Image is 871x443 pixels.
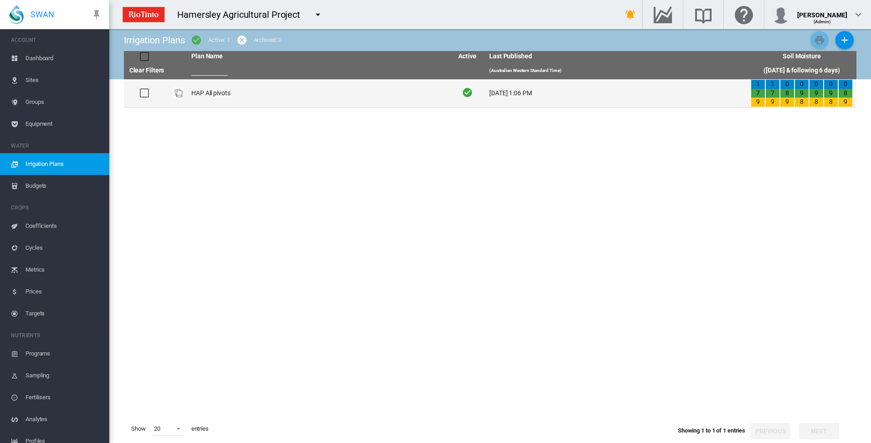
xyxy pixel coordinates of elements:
img: profile.jpg [772,5,790,24]
span: SWAN [31,9,54,20]
span: entries [188,421,212,437]
div: 0 [824,80,838,89]
button: icon-bell-ring [621,5,640,24]
td: [DATE] 1:06 PM [486,79,747,107]
div: 20 [154,425,160,432]
md-icon: icon-plus [839,35,850,46]
button: Print Irrigation Plans [810,31,829,49]
div: 7 [766,89,779,98]
div: 1 [751,80,765,89]
button: Next [799,423,839,439]
div: 0 [780,80,794,89]
img: SWAN-Landscape-Logo-Colour-drop.png [9,5,24,24]
img: product-image-placeholder.png [173,88,184,98]
div: 0 [795,80,809,89]
div: 0 [810,80,823,89]
div: [PERSON_NAME] [797,7,847,16]
span: Targets [26,303,102,325]
button: Previous [750,423,790,439]
span: Cycles [26,237,102,259]
md-icon: icon-bell-ring [625,9,636,20]
td: HAP All pivots [188,79,449,107]
span: Sites [26,69,102,91]
th: (Australian Western Standard Time) [486,62,747,79]
div: Plan Id: 17653 [173,88,184,98]
span: NUTRIENTS [11,328,102,343]
span: Fertilisers [26,386,102,408]
th: Active [449,51,486,62]
md-icon: icon-chevron-down [853,9,864,20]
div: 8 [810,98,823,107]
span: Sampling [26,365,102,386]
span: Equipment [26,113,102,135]
button: icon-menu-down [309,5,327,24]
span: Programs [26,343,102,365]
span: Metrics [26,259,102,281]
span: ACCOUNT [11,33,102,47]
span: Show [128,421,149,437]
th: Last Published [486,51,747,62]
span: Budgets [26,175,102,197]
span: Analytes [26,408,102,430]
div: 8 [795,98,809,107]
span: WATER [11,139,102,153]
div: 8 [824,98,838,107]
div: 9 [839,98,852,107]
th: Soil Moisture [747,51,856,62]
span: CROPS [11,201,102,215]
md-icon: Go to the Data Hub [652,9,674,20]
md-icon: Search the knowledge base [692,9,714,20]
div: 1 [766,80,779,89]
md-icon: icon-printer [814,35,825,46]
span: (Admin) [814,19,831,24]
span: Showing 1 to 1 of 1 entries [678,427,745,434]
div: 8 [780,89,794,98]
td: 1 7 9 1 7 9 0 8 9 0 9 8 0 9 8 0 9 8 0 8 9 [747,79,856,107]
md-icon: icon-menu-down [313,9,323,20]
md-icon: Click here for help [733,9,755,20]
div: 9 [810,89,823,98]
md-icon: icon-cancel [236,35,247,46]
div: 9 [780,98,794,107]
th: Plan Name [188,51,449,62]
md-icon: icon-pin [91,9,102,20]
span: Coefficients [26,215,102,237]
button: Add New Plan [835,31,854,49]
md-icon: icon-checkbox-marked-circle [191,35,202,46]
a: Clear Filters [129,67,164,74]
div: 9 [824,89,838,98]
div: 9 [751,98,765,107]
th: ([DATE] & following 6 days) [747,62,856,79]
span: Groups [26,91,102,113]
div: Hamersley Agricultural Project [177,8,308,21]
span: Irrigation Plans [26,153,102,175]
div: 9 [766,98,779,107]
div: 0 [839,80,852,89]
div: Active: 1 [208,36,230,44]
img: ZPXdBAAAAAElFTkSuQmCC [119,3,168,26]
div: 9 [795,89,809,98]
div: 8 [839,89,852,98]
div: 7 [751,89,765,98]
div: Archived: 0 [254,36,282,44]
div: Irrigation Plans [124,34,184,46]
span: Dashboard [26,47,102,69]
span: Prices [26,281,102,303]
